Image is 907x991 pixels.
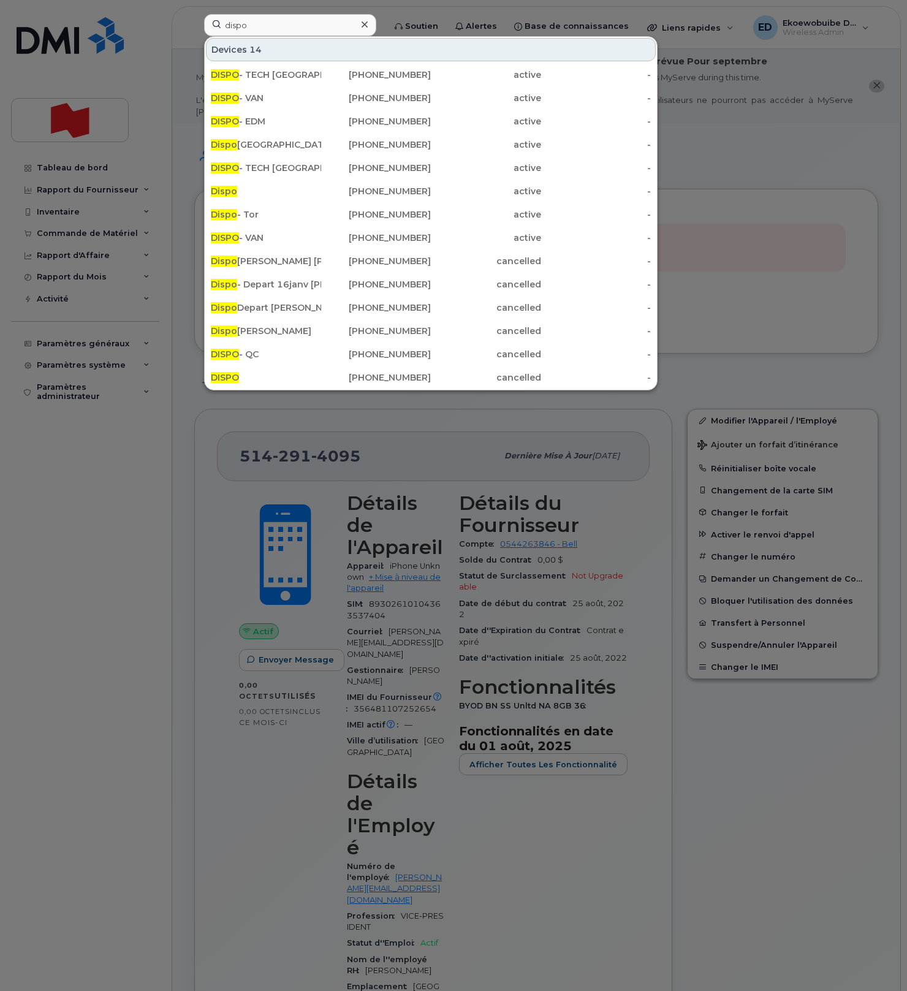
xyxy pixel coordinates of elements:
span: DISPO [211,69,239,80]
a: DispoDepart [PERSON_NAME][PHONE_NUMBER]cancelled- [206,297,656,319]
span: Dispo [211,256,237,267]
span: Dispo [211,209,237,220]
div: - [541,232,651,244]
div: active [431,92,541,104]
div: - TECH [GEOGRAPHIC_DATA] [211,162,321,174]
div: cancelled [431,255,541,267]
div: [PHONE_NUMBER] [321,302,431,314]
a: Dispo[PERSON_NAME][PHONE_NUMBER]cancelled- [206,320,656,342]
a: DISPO- VAN[PHONE_NUMBER]active- [206,227,656,249]
div: - [541,69,651,81]
div: - Depart 16janv [PERSON_NAME] [211,278,321,290]
div: [PERSON_NAME] [211,325,321,337]
div: - [541,115,651,127]
div: [PHONE_NUMBER] [321,278,431,290]
a: DISPO- EDM[PHONE_NUMBER]active- [206,110,656,132]
a: DISPO- QC[PHONE_NUMBER]cancelled- [206,343,656,365]
div: active [431,162,541,174]
div: [PHONE_NUMBER] [321,348,431,360]
a: Dispo[GEOGRAPHIC_DATA][PHONE_NUMBER]active- [206,134,656,156]
div: - [541,208,651,221]
span: Dispo [211,139,237,150]
div: - TECH [GEOGRAPHIC_DATA] [211,69,321,81]
div: [PHONE_NUMBER] [321,162,431,174]
span: DISPO [211,116,239,127]
span: 14 [249,44,262,56]
div: cancelled [431,371,541,384]
div: active [431,232,541,244]
a: DISPO[PHONE_NUMBER]cancelled- [206,366,656,389]
div: - [541,302,651,314]
div: Devices [206,38,656,61]
div: - Tor [211,208,321,221]
div: [PHONE_NUMBER] [321,185,431,197]
div: cancelled [431,348,541,360]
span: DISPO [211,349,239,360]
div: - [541,162,651,174]
div: [PHONE_NUMBER] [321,255,431,267]
span: DISPO [211,162,239,173]
span: Dispo [211,325,237,336]
div: - [541,185,651,197]
div: - [541,139,651,151]
div: active [431,185,541,197]
div: active [431,69,541,81]
div: - [541,325,651,337]
div: - [541,278,651,290]
div: [PHONE_NUMBER] [321,232,431,244]
span: Dispo [211,279,237,290]
div: active [431,139,541,151]
span: DISPO [211,232,239,243]
a: DISPO- TECH [GEOGRAPHIC_DATA][PHONE_NUMBER]active- [206,157,656,179]
div: active [431,115,541,127]
div: [PERSON_NAME] [PERSON_NAME] [211,255,321,267]
div: - QC [211,348,321,360]
div: - [541,348,651,360]
div: Depart [PERSON_NAME] [211,302,321,314]
div: active [431,208,541,221]
a: Dispo- Depart 16janv [PERSON_NAME][PHONE_NUMBER]cancelled- [206,273,656,295]
span: Dispo [211,302,237,313]
div: - [541,371,651,384]
div: [PHONE_NUMBER] [321,371,431,384]
a: Dispo- Tor[PHONE_NUMBER]active- [206,203,656,226]
span: DISPO [211,93,239,104]
a: DISPO- TECH [GEOGRAPHIC_DATA][PHONE_NUMBER]active- [206,64,656,86]
div: [PHONE_NUMBER] [321,325,431,337]
a: Dispo[PHONE_NUMBER]active- [206,180,656,202]
div: [PHONE_NUMBER] [321,139,431,151]
span: Dispo [211,186,237,197]
div: - VAN [211,92,321,104]
div: - VAN [211,232,321,244]
div: [GEOGRAPHIC_DATA] [211,139,321,151]
div: cancelled [431,325,541,337]
div: - [541,255,651,267]
div: [PHONE_NUMBER] [321,115,431,127]
span: DISPO [211,372,239,383]
div: [PHONE_NUMBER] [321,208,431,221]
div: cancelled [431,302,541,314]
a: DISPO- VAN[PHONE_NUMBER]active- [206,87,656,109]
div: - [541,92,651,104]
div: cancelled [431,278,541,290]
div: - EDM [211,115,321,127]
a: Dispo[PERSON_NAME] [PERSON_NAME][PHONE_NUMBER]cancelled- [206,250,656,272]
div: [PHONE_NUMBER] [321,69,431,81]
div: [PHONE_NUMBER] [321,92,431,104]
